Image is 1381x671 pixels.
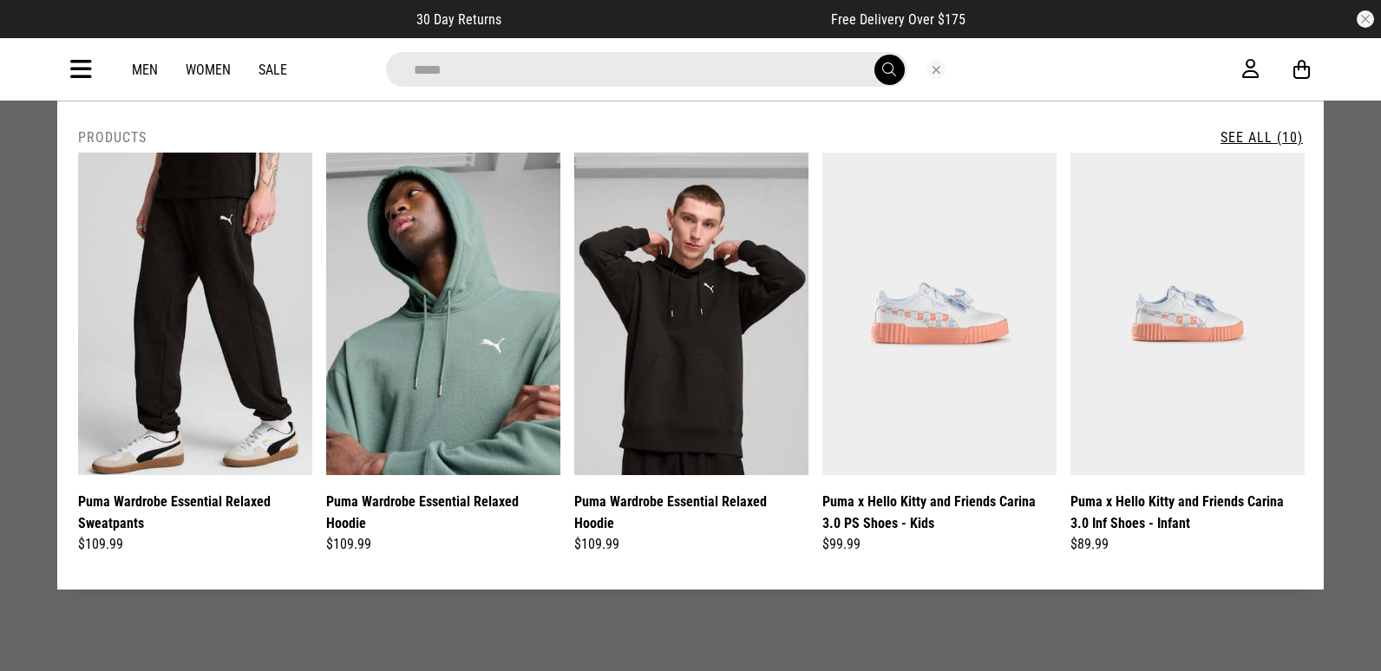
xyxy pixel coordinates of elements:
[326,153,560,475] img: Puma Wardrobe Essential Relaxed Hoodie in Green
[14,7,66,59] button: Open LiveChat chat widget
[831,11,965,28] span: Free Delivery Over $175
[186,62,231,78] a: Women
[574,491,808,534] a: Puma Wardrobe Essential Relaxed Hoodie
[1070,491,1305,534] a: Puma x Hello Kitty and Friends Carina 3.0 Inf Shoes - Infant
[822,153,1057,475] img: Puma X Hello Kitty And Friends Carina 3.0 Ps Shoes - Kids in White
[416,11,501,28] span: 30 Day Returns
[78,534,312,555] div: $109.99
[132,62,158,78] a: Men
[574,153,808,475] img: Puma Wardrobe Essential Relaxed Hoodie in Black
[78,153,312,475] img: Puma Wardrobe Essential Relaxed Sweatpants in Black
[926,60,946,79] button: Close search
[536,10,796,28] iframe: Customer reviews powered by Trustpilot
[259,62,287,78] a: Sale
[822,491,1057,534] a: Puma x Hello Kitty and Friends Carina 3.0 PS Shoes - Kids
[326,534,560,555] div: $109.99
[326,491,560,534] a: Puma Wardrobe Essential Relaxed Hoodie
[822,534,1057,555] div: $99.99
[1221,129,1303,146] a: See All (10)
[1070,153,1305,475] img: Puma X Hello Kitty And Friends Carina 3.0 Inf Shoes - Infant in White
[1070,534,1305,555] div: $89.99
[78,129,147,146] h2: Products
[574,534,808,555] div: $109.99
[78,491,312,534] a: Puma Wardrobe Essential Relaxed Sweatpants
